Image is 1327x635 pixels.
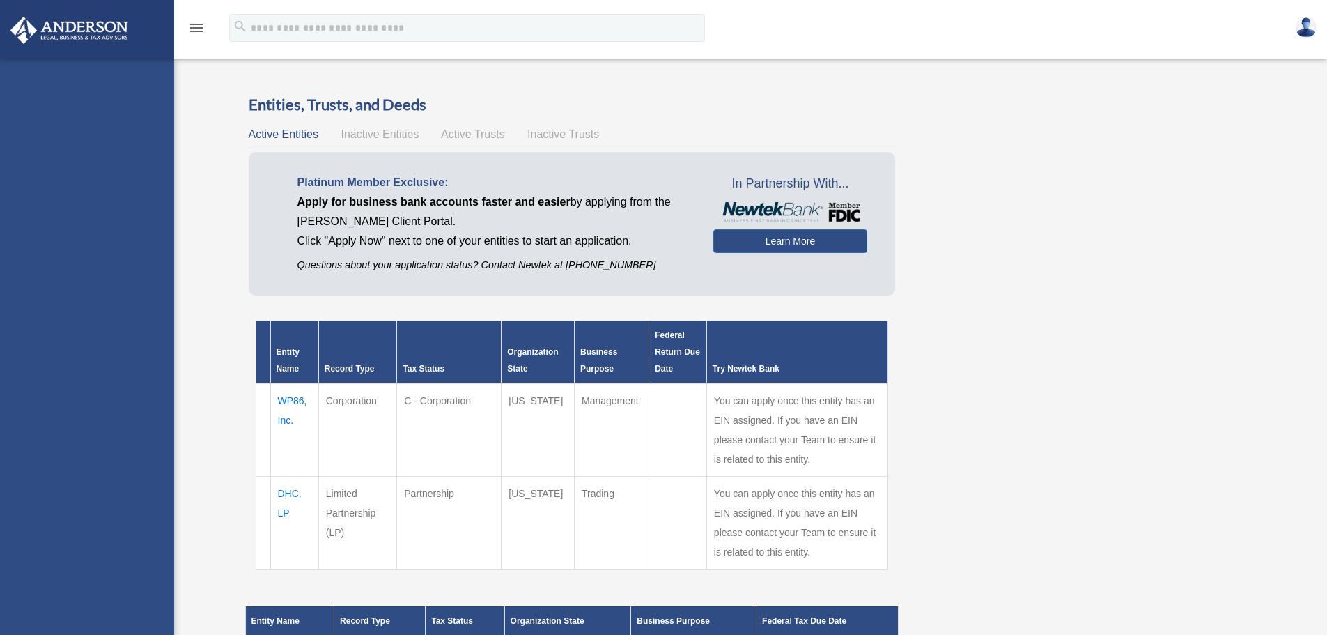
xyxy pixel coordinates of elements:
[318,383,397,477] td: Corporation
[297,231,692,251] p: Click "Apply Now" next to one of your entities to start an application.
[1296,17,1317,38] img: User Pic
[706,476,887,569] td: You can apply once this entity has an EIN assigned. If you have an EIN please contact your Team t...
[233,19,248,34] i: search
[397,383,502,477] td: C - Corporation
[397,476,502,569] td: Partnership
[441,128,505,140] span: Active Trusts
[706,383,887,477] td: You can apply once this entity has an EIN assigned. If you have an EIN please contact your Team t...
[270,476,318,569] td: DHC, LP
[502,476,575,569] td: [US_STATE]
[249,128,318,140] span: Active Entities
[574,383,649,477] td: Management
[502,383,575,477] td: [US_STATE]
[188,24,205,36] a: menu
[713,360,882,377] div: Try Newtek Bank
[318,476,397,569] td: Limited Partnership (LP)
[188,20,205,36] i: menu
[574,321,649,383] th: Business Purpose
[297,173,692,192] p: Platinum Member Exclusive:
[713,229,867,253] a: Learn More
[6,17,132,44] img: Anderson Advisors Platinum Portal
[720,202,860,223] img: NewtekBankLogoSM.png
[527,128,599,140] span: Inactive Trusts
[297,192,692,231] p: by applying from the [PERSON_NAME] Client Portal.
[270,321,318,383] th: Entity Name
[270,383,318,477] td: WP86, Inc.
[249,94,896,116] h3: Entities, Trusts, and Deeds
[341,128,419,140] span: Inactive Entities
[574,476,649,569] td: Trading
[649,321,707,383] th: Federal Return Due Date
[297,196,571,208] span: Apply for business bank accounts faster and easier
[502,321,575,383] th: Organization State
[397,321,502,383] th: Tax Status
[297,257,692,274] p: Questions about your application status? Contact Newtek at [PHONE_NUMBER]
[713,173,867,195] span: In Partnership With...
[318,321,397,383] th: Record Type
